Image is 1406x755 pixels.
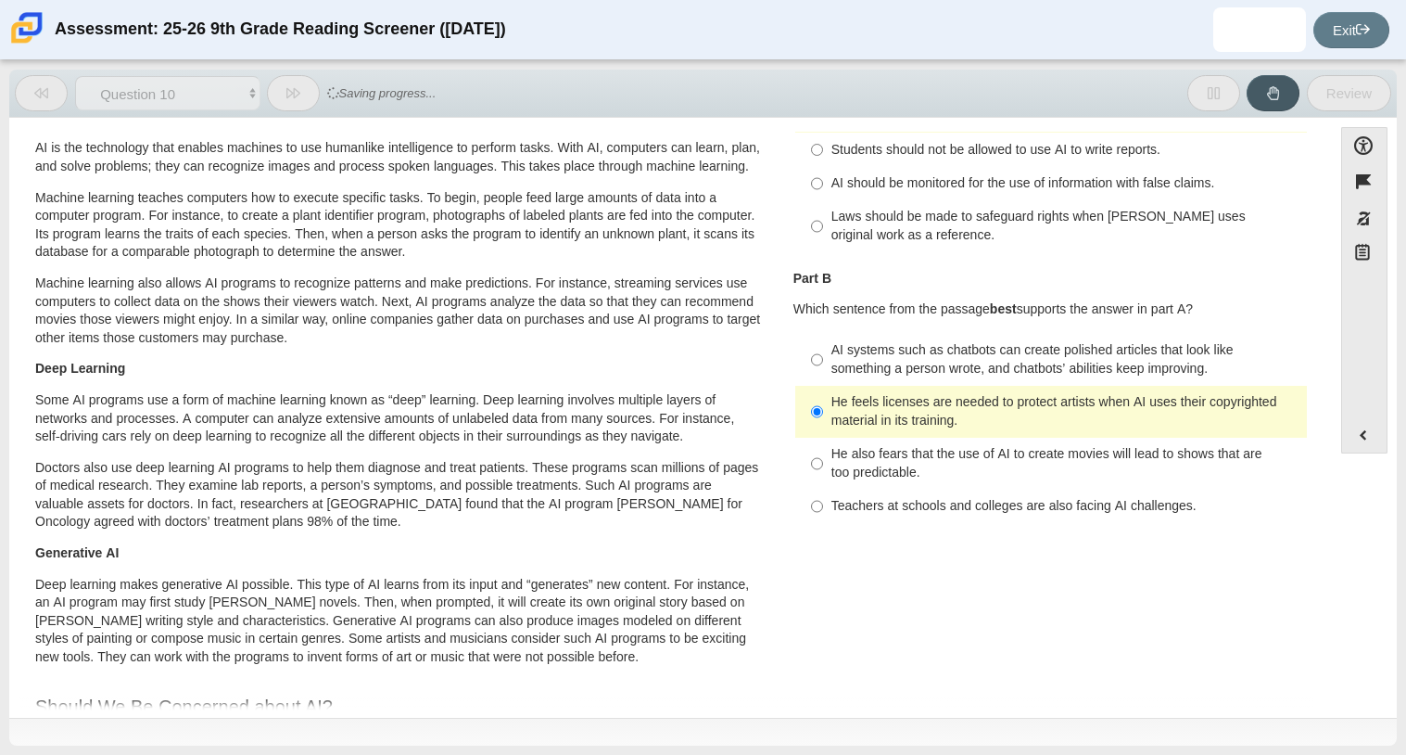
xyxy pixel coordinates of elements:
[1341,163,1387,199] button: Flag item
[1245,15,1274,45] img: edgar.mongeromojr.uGZohD
[35,544,119,561] b: Generative AI
[35,576,763,667] p: Deep learning makes generative AI possible. This type of AI learns from its input and “generates”...
[831,208,1299,244] div: Laws should be made to safeguard rights when [PERSON_NAME] uses original work as a reference.
[1307,75,1391,111] button: Review
[990,301,1017,317] b: best
[35,459,763,531] p: Doctors also use deep learning AI programs to help them diagnose and treat patients. These progra...
[793,270,831,287] b: Part B
[35,391,763,446] p: Some AI programs use a form of machine learning known as “deep” learning. Deep learning involves ...
[1341,127,1387,163] button: Open Accessibility Menu
[35,275,763,347] p: Machine learning also allows AI programs to recognize patterns and make predictions. For instance...
[831,341,1299,377] div: AI systems such as chatbots can create polished articles that look like something a person wrote,...
[831,393,1299,429] div: He feels licenses are needed to protect artists when AI uses their copyrighted material in its tr...
[7,8,46,47] img: Carmen School of Science & Technology
[327,79,437,108] span: Saving progress...
[1342,417,1387,453] button: Expand menu. Displays the button labels.
[793,301,1309,319] p: Which sentence from the passage supports the answer in part A?
[831,141,1299,160] div: Students should not be allowed to use AI to write reports.
[831,445,1299,481] div: He also fears that the use of AI to create movies will lead to shows that are too predictable.
[55,7,506,52] div: Assessment: 25-26 9th Grade Reading Screener ([DATE])
[7,34,46,50] a: Carmen School of Science & Technology
[35,189,763,262] p: Machine learning teaches computers how to execute specific tasks. To begin, people feed large amo...
[831,497,1299,516] div: Teachers at schools and colleges are also facing AI challenges.
[1341,200,1387,237] button: Toggle response masking
[1341,237,1387,275] button: Notepad
[1247,75,1299,111] button: Raise Your Hand
[35,139,763,175] p: AI is the technology that enables machines to use humanlike intelligence to perform tasks. With A...
[35,360,125,377] b: Deep Learning
[831,174,1299,193] div: AI should be monitored for the use of information with false claims.
[1313,12,1389,48] a: Exit
[19,127,1323,710] div: Assessment items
